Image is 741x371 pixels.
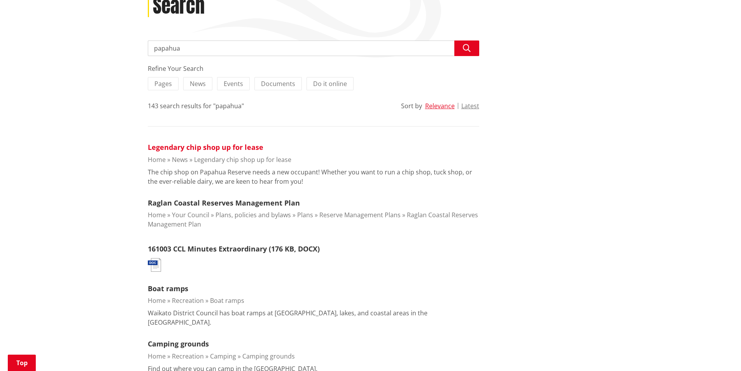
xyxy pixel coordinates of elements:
a: Boat ramps [210,296,244,305]
span: Events [224,79,243,88]
a: Home [148,352,166,360]
span: News [190,79,206,88]
a: Camping [210,352,236,360]
a: Home [148,211,166,219]
a: Top [8,355,36,371]
a: Legendary chip shop up for lease [148,142,263,152]
button: Latest [461,102,479,109]
span: Do it online [313,79,347,88]
a: Your Council [172,211,209,219]
a: Recreation [172,352,204,360]
span: Documents [261,79,295,88]
div: Refine Your Search [148,64,479,73]
a: Reserve Management Plans [319,211,401,219]
p: Waikato District Council has boat ramps at [GEOGRAPHIC_DATA], lakes, and coastal areas in the [GE... [148,308,479,327]
span: Pages [154,79,172,88]
input: Search input [148,40,479,56]
a: Boat ramps [148,284,188,293]
button: Relevance [425,102,455,109]
a: Raglan Coastal Reserves Management Plan [148,211,478,229]
div: Sort by [401,101,422,111]
a: 161003 CCL Minutes Extraordinary (176 KB, DOCX) [148,244,320,253]
a: Home [148,296,166,305]
a: Recreation [172,296,204,305]
a: Home [148,155,166,164]
a: Camping grounds [148,339,209,348]
div: 143 search results for "papahua" [148,101,244,111]
a: Plans [297,211,313,219]
a: Legendary chip shop up for lease [194,155,291,164]
a: News [172,155,188,164]
img: document-doc.svg [148,258,161,272]
iframe: Messenger Launcher [705,338,733,366]
p: The chip shop on Papahua Reserve needs a new occupant! Whether you want to run a chip shop, tuck ... [148,167,479,186]
a: Camping grounds [242,352,295,360]
a: Raglan Coastal Reserves Management Plan [148,198,300,207]
a: Plans, policies and bylaws [215,211,291,219]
